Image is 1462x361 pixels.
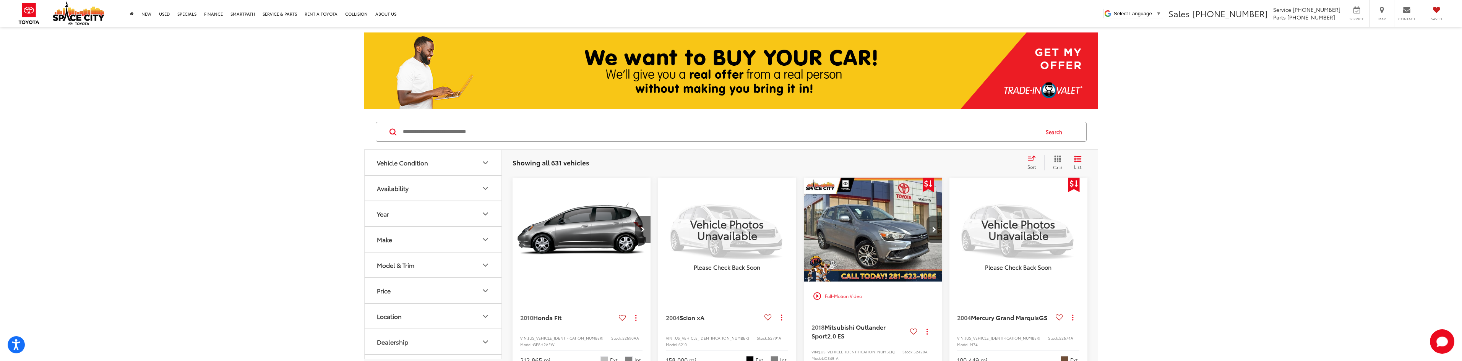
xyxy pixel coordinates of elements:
span: 2004 [957,313,971,322]
span: Model: [811,355,824,361]
span: Contact [1398,16,1415,21]
button: Toggle Chat Window [1430,329,1454,354]
span: [US_VEHICLE_IDENTIFICATION_NUMBER] [819,349,895,355]
span: Model: [520,342,533,347]
button: Grid View [1044,155,1068,170]
div: Location [481,312,490,321]
span: GE8H2AEW [533,342,555,347]
a: 2004Scion xA [666,313,762,322]
div: Dealership [481,337,490,346]
button: MakeMake [365,227,502,252]
span: M74 [970,342,978,347]
div: 2010 Honda Fit Base 0 [512,178,651,282]
span: Parts [1273,13,1286,21]
svg: Start Chat [1430,329,1454,354]
div: Price [377,287,391,294]
button: PricePrice [365,278,502,303]
span: 2.0 ES [827,331,844,340]
span: 52420A [914,349,928,355]
a: 2010 Honda Fit Base FWD2010 Honda Fit Base FWD2010 Honda Fit Base FWD2010 Honda Fit Base FWD [512,178,651,282]
img: Space City Toyota [53,2,104,25]
span: Stock: [611,335,622,341]
span: Showing all 631 vehicles [513,158,589,167]
span: [PHONE_NUMBER] [1192,7,1268,19]
span: Stock: [1048,335,1059,341]
span: Get Price Drop Alert [923,178,934,192]
div: Model & Trim [377,261,414,269]
span: 6210 [678,342,687,347]
span: dropdown dots [1072,314,1073,321]
a: Select Language​ [1114,11,1161,16]
img: 2018 Mitsubishi Outlander Sport 2.0 ES 4x2 [803,178,943,282]
span: Model: [957,342,970,347]
img: 2010 Honda Fit Base FWD [512,178,651,282]
button: List View [1068,155,1087,170]
span: GS [1039,313,1047,322]
span: Select Language [1114,11,1152,16]
span: OS45-A [824,355,839,361]
button: Actions [920,325,934,338]
a: VIEW_DETAILS [949,178,1087,281]
span: Service [1348,16,1365,21]
span: 2018 [811,322,824,331]
a: 2018 Mitsubishi Outlander Sport 2.0 ES 4x22018 Mitsubishi Outlander Sport 2.0 ES 4x22018 Mitsubis... [803,178,943,282]
button: AvailabilityAvailability [365,176,502,201]
span: 52674A [1059,335,1073,341]
span: 2004 [666,313,680,322]
button: Select sort value [1024,155,1044,170]
span: Model: [666,342,678,347]
button: Search [1038,122,1073,141]
span: VIN: [666,335,673,341]
span: Get Price Drop Alert [1068,178,1080,192]
span: List [1074,164,1082,170]
span: dropdown dots [635,315,636,321]
span: VIN: [811,349,819,355]
span: [PHONE_NUMBER] [1287,13,1335,21]
div: Make [377,236,392,243]
span: [US_VEHICLE_IDENTIFICATION_NUMBER] [965,335,1040,341]
span: Mercury Grand Marquis [971,313,1039,322]
span: Honda Fit [533,313,561,322]
span: Grid [1053,164,1063,170]
div: Location [377,312,402,320]
a: 2010Honda Fit [520,313,616,322]
div: Dealership [377,338,408,345]
span: Scion xA [680,313,704,322]
button: Actions [1066,311,1079,324]
div: Make [481,235,490,244]
div: Vehicle Condition [481,158,490,167]
img: Vehicle Photos Unavailable Please Check Back Soon [949,178,1087,281]
span: 52791A [768,335,781,341]
span: Stock: [757,335,768,341]
span: [US_VEHICLE_IDENTIFICATION_NUMBER] [673,335,749,341]
div: Model & Trim [481,261,490,270]
span: dropdown dots [781,314,782,321]
a: 2018Mitsubishi Outlander Sport2.0 ES [811,323,907,340]
button: Next image [927,216,942,243]
span: Stock: [902,349,914,355]
span: Sort [1027,164,1036,170]
span: VIN: [520,335,528,341]
button: Model & TrimModel & Trim [365,253,502,277]
span: [PHONE_NUMBER] [1293,6,1340,13]
div: Price [481,286,490,295]
button: Actions [775,311,788,324]
span: Saved [1428,16,1445,21]
div: 2018 Mitsubishi Outlander Sport 2.0 ES 0 [803,178,943,282]
span: Service [1273,6,1291,13]
input: Search by Make, Model, or Keyword [402,123,1038,141]
span: Map [1373,16,1390,21]
div: Availability [377,185,409,192]
span: ▼ [1156,11,1161,16]
a: 2004Mercury Grand MarquisGS [957,313,1053,322]
button: DealershipDealership [365,329,502,354]
span: dropdown dots [927,329,928,335]
span: ​ [1154,11,1154,16]
span: Sales [1168,7,1190,19]
div: Availability [481,184,490,193]
button: YearYear [365,201,502,226]
img: What's Your Car Worth? | Space City Toyota in Humble TX [364,32,1098,109]
span: Mitsubishi Outlander Sport [811,322,886,340]
div: Year [377,210,389,217]
button: Next image [635,216,651,243]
